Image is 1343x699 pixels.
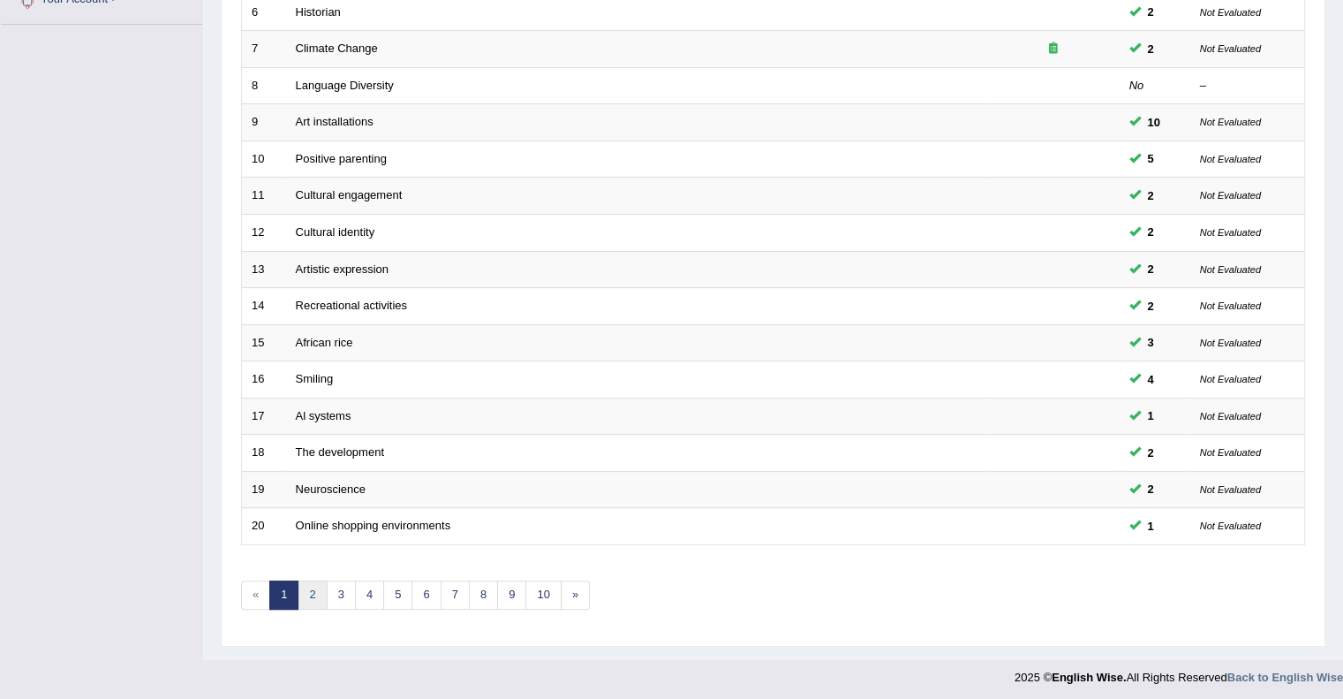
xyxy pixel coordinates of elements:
span: You can still take this question [1141,149,1161,168]
td: 10 [242,141,286,178]
a: African rice [296,336,353,349]
a: 2 [298,581,327,610]
small: Not Evaluated [1200,43,1261,54]
a: Climate Change [296,42,378,55]
td: 7 [242,31,286,68]
a: » [561,581,590,610]
small: Not Evaluated [1200,190,1261,201]
small: Not Evaluated [1200,520,1261,531]
small: Not Evaluated [1200,7,1261,18]
a: Cultural engagement [296,188,403,201]
a: Artistic expression [296,262,389,276]
a: Art installations [296,115,373,128]
small: Not Evaluated [1200,484,1261,495]
span: You can still take this question [1141,186,1161,205]
div: Exam occurring question [997,41,1110,57]
a: 7 [441,581,470,610]
span: You cannot take this question anymore [1141,113,1167,132]
a: 4 [355,581,384,610]
td: 13 [242,251,286,288]
a: Positive parenting [296,152,387,165]
a: 5 [383,581,412,610]
span: You can still take this question [1141,40,1161,58]
td: 11 [242,178,286,215]
small: Not Evaluated [1200,227,1261,238]
a: Online shopping environments [296,519,451,532]
div: 2025 © All Rights Reserved [1015,660,1343,686]
a: Neuroscience [296,482,366,496]
td: 15 [242,324,286,361]
span: « [241,581,270,610]
a: 8 [469,581,498,610]
span: You can still take this question [1141,517,1161,536]
a: 3 [327,581,356,610]
a: Recreational activities [296,299,407,312]
a: Al systems [296,409,351,422]
small: Not Evaluated [1200,374,1261,384]
td: 9 [242,104,286,141]
span: You can still take this question [1141,260,1161,278]
span: You can still take this question [1141,3,1161,21]
span: You can still take this question [1141,370,1161,389]
td: 16 [242,361,286,399]
td: 18 [242,435,286,472]
span: You can still take this question [1141,480,1161,498]
a: Smiling [296,372,334,385]
small: Not Evaluated [1200,411,1261,422]
small: Not Evaluated [1200,338,1261,348]
em: No [1129,79,1144,92]
a: 10 [525,581,561,610]
span: You can still take this question [1141,406,1161,425]
td: 17 [242,398,286,435]
small: Not Evaluated [1200,154,1261,164]
span: You can still take this question [1141,223,1161,241]
a: 1 [269,581,298,610]
a: Language Diversity [296,79,394,92]
span: You can still take this question [1141,444,1161,462]
a: Back to English Wise [1227,671,1343,684]
td: 20 [242,508,286,545]
a: 6 [411,581,441,610]
td: 12 [242,214,286,251]
small: Not Evaluated [1200,117,1261,127]
a: Historian [296,5,341,19]
a: Cultural identity [296,225,375,239]
small: Not Evaluated [1200,447,1261,458]
div: – [1200,78,1295,95]
span: You can still take this question [1141,333,1161,352]
td: 8 [242,67,286,104]
span: You can still take this question [1141,297,1161,315]
a: The development [296,445,384,459]
small: Not Evaluated [1200,264,1261,275]
strong: English Wise. [1052,671,1126,684]
a: 9 [497,581,526,610]
td: 19 [242,471,286,508]
td: 14 [242,288,286,325]
small: Not Evaluated [1200,300,1261,311]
